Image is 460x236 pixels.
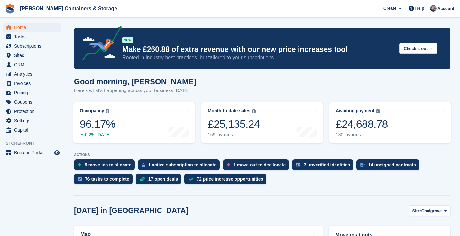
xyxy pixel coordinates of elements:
span: Create [383,5,396,12]
img: Adam Greenhalgh [430,5,437,12]
p: ACTIONS [74,153,450,157]
div: 5 move ins to allocate [85,162,132,167]
p: Make £260.88 of extra revenue with our new price increases tool [122,45,394,54]
span: Coupons [14,98,53,107]
a: 7 unverified identities [292,159,356,174]
span: Pricing [14,88,53,97]
span: Booking Portal [14,148,53,157]
a: menu [3,51,61,60]
span: Home [14,23,53,32]
span: Site: [412,208,421,214]
div: 96.17% [80,118,115,131]
img: contract_signature_icon-13c848040528278c33f63329250d36e43548de30e8caae1d1a13099fd9432cc5.svg [360,163,365,167]
a: 1 move out to deallocate [223,159,292,174]
a: 17 open deals [136,174,185,188]
img: icon-info-grey-7440780725fd019a000dd9b08b2336e03edf1995a4989e88bcd33f0948082b44.svg [252,109,256,113]
span: Capital [14,126,53,135]
img: deal-1b604bf984904fb50ccaf53a9ad4b4a5d6e5aea283cecdc64d6e3604feb123c2.svg [140,177,145,181]
a: menu [3,32,61,41]
span: Help [415,5,424,12]
a: Preview store [53,149,61,156]
img: icon-info-grey-7440780725fd019a000dd9b08b2336e03edf1995a4989e88bcd33f0948082b44.svg [376,109,380,113]
a: menu [3,98,61,107]
img: price-adjustments-announcement-icon-8257ccfd72463d97f412b2fc003d46551f7dbcb40ab6d574587a9cd5c0d94... [77,26,122,63]
a: menu [3,60,61,69]
span: Tasks [14,32,53,41]
a: Awaiting payment £24,688.78 180 invoices [329,102,451,143]
div: £24,688.78 [336,118,388,131]
a: menu [3,79,61,88]
a: 1 active subscription to allocate [138,159,223,174]
div: 72 price increase opportunities [197,176,263,182]
a: menu [3,70,61,79]
p: Rooted in industry best practices, but tailored to your subscriptions. [122,54,394,61]
a: 76 tasks to complete [74,174,136,188]
span: Subscriptions [14,42,53,51]
div: 1 active subscription to allocate [148,162,216,167]
span: Analytics [14,70,53,79]
a: menu [3,23,61,32]
img: price_increase_opportunities-93ffe204e8149a01c8c9dc8f82e8f89637d9d84a8eef4429ea346261dce0b2c0.svg [188,178,193,181]
img: verify_identity-adf6edd0f0f0b5bbfe63781bf79b02c33cf7c696d77639b501bdc392416b5a36.svg [296,163,300,167]
h2: [DATE] in [GEOGRAPHIC_DATA] [74,206,188,215]
button: Site: Chalgrove [409,205,451,216]
span: Invoices [14,79,53,88]
div: 7 unverified identities [304,162,350,167]
div: 159 invoices [208,132,260,137]
div: 76 tasks to complete [85,176,129,182]
a: Month-to-date sales £25,135.24 159 invoices [201,102,323,143]
a: menu [3,42,61,51]
img: move_outs_to_deallocate_icon-f764333ba52eb49d3ac5e1228854f67142a1ed5810a6f6cc68b1a99e826820c5.svg [227,163,230,167]
h1: Good morning, [PERSON_NAME] [74,77,196,86]
div: 180 invoices [336,132,388,137]
img: stora-icon-8386f47178a22dfd0bd8f6a31ec36ba5ce8667c1dd55bd0f319d3a0aa187defe.svg [5,4,15,14]
div: NEW [122,37,133,43]
span: Account [437,5,454,12]
a: 14 unsigned contracts [356,159,422,174]
span: Storefront [6,140,64,146]
div: 0.2% [DATE] [80,132,115,137]
a: menu [3,148,61,157]
div: 17 open deals [148,176,178,182]
div: Month-to-date sales [208,108,250,114]
a: menu [3,88,61,97]
a: menu [3,107,61,116]
span: Settings [14,116,53,125]
span: Protection [14,107,53,116]
span: Chalgrove [421,208,442,214]
div: £25,135.24 [208,118,260,131]
div: 14 unsigned contracts [368,162,416,167]
a: [PERSON_NAME] Containers & Storage [17,3,120,14]
span: CRM [14,60,53,69]
a: 72 price increase opportunities [184,174,270,188]
img: task-75834270c22a3079a89374b754ae025e5fb1db73e45f91037f5363f120a921f8.svg [78,177,82,181]
a: Occupancy 96.17% 0.2% [DATE] [73,102,195,143]
p: Here's what's happening across your business [DATE] [74,87,196,94]
a: menu [3,126,61,135]
img: move_ins_to_allocate_icon-fdf77a2bb77ea45bf5b3d319d69a93e2d87916cf1d5bf7949dd705db3b84f3ca.svg [78,163,81,167]
img: icon-info-grey-7440780725fd019a000dd9b08b2336e03edf1995a4989e88bcd33f0948082b44.svg [106,109,109,113]
span: Sites [14,51,53,60]
a: menu [3,116,61,125]
div: Awaiting payment [336,108,374,114]
a: 5 move ins to allocate [74,159,138,174]
img: active_subscription_to_allocate_icon-d502201f5373d7db506a760aba3b589e785aa758c864c3986d89f69b8ff3... [142,163,145,167]
button: Check it out → [399,43,437,54]
div: 1 move out to deallocate [233,162,286,167]
div: Occupancy [80,108,104,114]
